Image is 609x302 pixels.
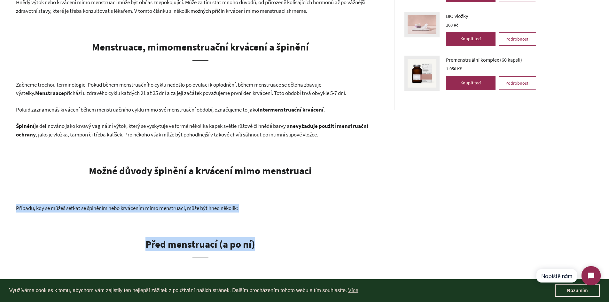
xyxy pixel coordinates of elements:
[35,89,64,97] b: Menstruace
[16,122,368,138] b: nevyžaduje použití menstruační ochrany
[16,81,321,97] span: Začneme trochou terminologie. Pokud během menstruačního cyklu nedošlo po ovulaci k oplodnění, běh...
[9,286,555,295] span: Využíváme cookies k tomu, abychom vám zajistily ten nejlepší zážitek z používání našich stránek. ...
[499,76,536,90] a: Podrobnosti
[446,66,462,72] span: 1.050 Kč
[530,261,606,291] iframe: Tidio Chat
[446,76,496,90] button: Koupit teď
[446,22,460,28] span: 160 Kč
[324,106,325,113] span: .
[347,286,359,295] a: learn more about cookies
[35,122,290,129] span: je definováno jako krvavý vaginální výtok, který se vyskytuje ve formě několika kapek světle růžo...
[244,278,265,285] b: 41 % žen
[16,122,35,129] b: Špinění
[16,278,244,285] span: Jedním ze znaků blížící se menstruace je přítomnost tmavého výtoku. Dle studie z roku 2020 se při...
[92,41,309,53] b: Menstruace, mimomenstruační krvácení a špinění
[499,32,536,46] a: Podrobnosti
[16,106,258,113] span: Pokud zaznamenáš krvácení během menstruačního cyklu mimo své menstruační období, označujeme to jako
[446,12,536,29] a: BIO vložky 160 Kč
[64,89,346,97] span: přichází u zdravého cyklu každých 21 až 35 dní a za její začátek považujeme první den krvácení. T...
[16,205,238,212] span: Případů, kdy se můžeš setkat se špiněním nebo krvácením mimo menstruaci, může být hned několik:
[446,56,522,64] span: Premenstruální komplex (60 kapslí)
[89,164,312,177] b: Možné důvody špinění a krvácení mimo menstruaci
[36,131,318,138] span: , jako je vložka, tampon či třeba kalíšek. Pro někoho však může být pohodlnější v takové chvíli s...
[446,32,496,46] button: Koupit teď
[258,106,324,113] b: intermenstruační krvácení
[446,56,536,73] a: Premenstruální komplex (60 kapslí) 1.050 Kč
[446,12,468,20] span: BIO vložky
[145,238,255,250] b: Před menstruací (a po ní)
